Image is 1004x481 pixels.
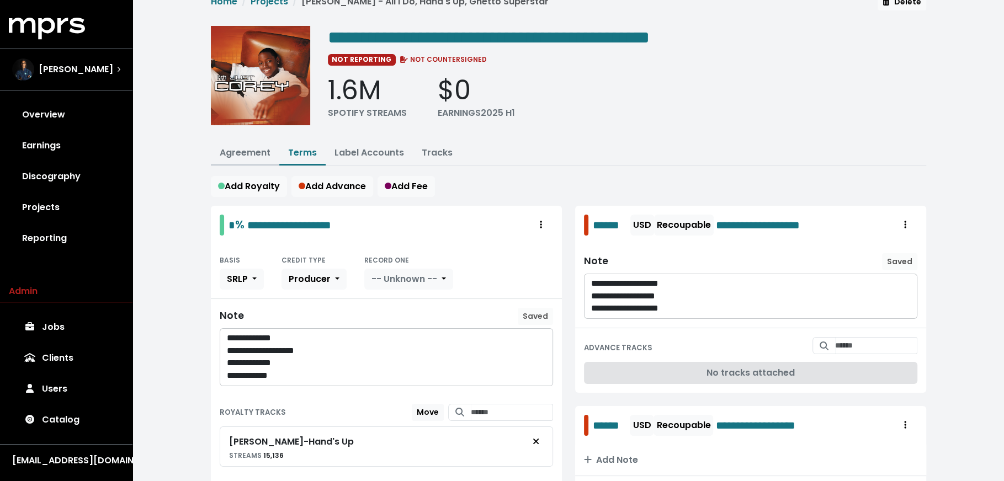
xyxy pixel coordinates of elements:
[218,180,280,193] span: Add Royalty
[229,220,235,231] span: Edit value
[299,180,366,193] span: Add Advance
[593,417,628,434] span: Edit value
[334,146,404,159] a: Label Accounts
[9,192,124,223] a: Projects
[229,451,262,460] span: STREAMS
[9,161,124,192] a: Discography
[893,415,917,436] button: Royalty administration options
[584,343,652,353] small: ADVANCE TRACKS
[9,22,85,34] a: mprs logo
[328,74,407,106] div: 1.6M
[471,404,553,421] input: Search for tracks by title and link them to this royalty
[575,445,926,475] button: Add Note
[9,404,124,435] a: Catalog
[12,58,34,81] img: The selected account / producer
[630,415,654,436] button: USD
[227,272,248,285] span: SRLP
[9,223,124,254] a: Reporting
[211,176,287,197] button: Add Royalty
[288,146,317,159] a: Terms
[364,269,453,290] button: -- Unknown --
[39,63,113,76] span: [PERSON_NAME]
[654,415,713,436] button: Recoupable
[529,215,553,236] button: Royalty administration options
[593,217,628,233] span: Edit value
[281,269,347,290] button: Producer
[630,215,654,236] button: USD
[378,176,435,197] button: Add Fee
[398,55,487,64] span: NOT COUNTERSIGNED
[328,29,650,46] span: Edit value
[9,453,124,468] button: [EMAIL_ADDRESS][DOMAIN_NAME]
[220,146,270,159] a: Agreement
[835,337,917,354] input: Search for tracks by title and link them to this advance
[584,255,608,267] div: Note
[9,130,124,161] a: Earnings
[220,407,286,418] small: ROYALTY TRACKS
[417,407,439,418] span: Move
[654,215,714,236] button: Recoupable
[9,373,124,404] a: Users
[328,54,396,65] span: NOT REPORTING
[524,431,548,452] button: Remove royalty target
[229,435,354,448] div: [PERSON_NAME] - Hand's Up
[385,180,428,193] span: Add Fee
[211,26,310,125] img: Album cover for this project
[9,343,124,373] a: Clients
[220,269,264,290] button: SRLP
[371,272,437,285] span: -- Unknown --
[893,215,917,236] button: Royalty administration options
[220,255,240,265] small: BASIS
[9,99,124,130] a: Overview
[291,176,373,197] button: Add Advance
[247,220,331,231] span: Edit value
[235,217,245,232] span: %
[328,106,407,120] div: SPOTIFY STREAMS
[9,312,124,343] a: Jobs
[633,419,651,431] span: USD
[438,74,515,106] div: $0
[715,417,814,434] span: Edit value
[584,453,638,466] span: Add Note
[220,310,244,322] div: Note
[422,146,453,159] a: Tracks
[229,451,284,460] small: 15,136
[438,106,515,120] div: EARNINGS 2025 H1
[364,255,409,265] small: RECORD ONE
[12,454,120,467] div: [EMAIL_ADDRESS][DOMAIN_NAME]
[657,218,711,231] span: Recoupable
[633,218,651,231] span: USD
[289,272,331,285] span: Producer
[584,362,917,384] div: No tracks attached
[656,419,710,431] span: Recoupable
[716,217,833,233] span: Edit value
[281,255,326,265] small: CREDIT TYPE
[412,404,444,421] button: Move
